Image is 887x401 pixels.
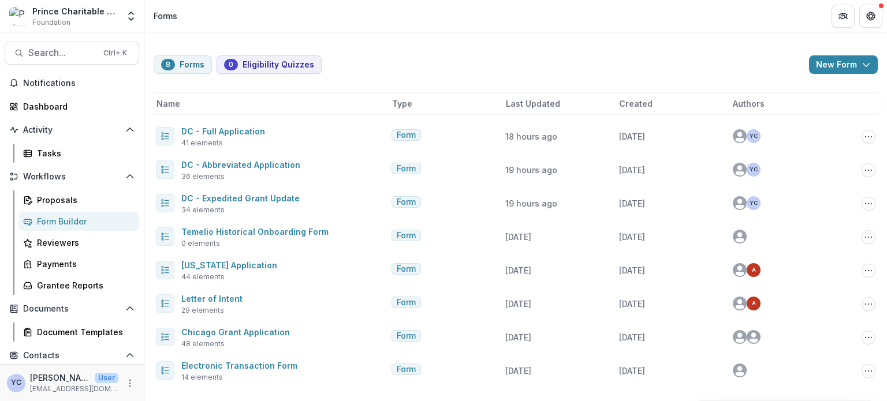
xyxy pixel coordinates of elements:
[229,61,233,69] span: 0
[181,126,265,136] a: DC - Full Application
[149,8,182,24] nav: breadcrumb
[154,10,177,22] div: Forms
[5,121,139,139] button: Open Activity
[619,299,645,309] span: [DATE]
[862,130,875,144] button: Options
[18,144,139,163] a: Tasks
[733,230,747,243] svg: avatar
[750,167,758,173] div: Yena Choi
[23,78,135,88] span: Notifications
[619,98,653,110] span: Created
[733,363,747,377] svg: avatar
[18,254,139,273] a: Payments
[37,194,130,206] div: Proposals
[752,301,756,306] div: Anna
[5,299,139,318] button: Open Documents
[166,61,170,69] span: 8
[18,212,139,231] a: Form Builder
[32,5,118,17] div: Prince Charitable Trusts Sandbox
[28,47,96,58] span: Search...
[181,193,300,203] a: DC - Expedited Grant Update
[832,5,855,28] button: Partners
[397,365,416,374] span: Form
[181,339,225,349] span: 48 elements
[862,264,875,278] button: Options
[862,163,875,177] button: Options
[733,196,747,210] svg: avatar
[154,55,212,74] button: Forms
[37,279,130,291] div: Grantee Reports
[619,198,645,208] span: [DATE]
[181,260,277,270] a: [US_STATE] Application
[505,132,557,141] span: 18 hours ago
[862,364,875,378] button: Options
[505,332,531,342] span: [DATE]
[862,197,875,211] button: Options
[181,327,290,337] a: Chicago Grant Application
[397,231,416,241] span: Form
[5,97,139,116] a: Dashboard
[9,7,28,25] img: Prince Charitable Trusts Sandbox
[181,372,223,383] span: 14 elements
[619,232,645,242] span: [DATE]
[397,197,416,207] span: Form
[37,215,130,227] div: Form Builder
[123,5,139,28] button: Open entity switcher
[181,238,220,249] span: 0 elements
[397,331,416,341] span: Form
[181,305,224,316] span: 29 elements
[181,160,300,170] a: DC - Abbreviated Application
[18,276,139,295] a: Grantee Reports
[733,297,747,310] svg: avatar
[733,330,747,344] svg: avatar
[18,190,139,209] a: Proposals
[505,232,531,242] span: [DATE]
[101,47,129,59] div: Ctrl + K
[123,376,137,390] button: More
[733,129,747,143] svg: avatar
[733,163,747,177] svg: avatar
[619,366,645,376] span: [DATE]
[23,100,130,113] div: Dashboard
[181,205,225,215] span: 34 elements
[619,165,645,175] span: [DATE]
[37,258,130,270] div: Payments
[5,167,139,186] button: Open Workflows
[181,138,223,148] span: 41 elements
[18,323,139,342] a: Document Templates
[506,98,560,110] span: Last Updated
[5,346,139,365] button: Open Contacts
[392,98,412,110] span: Type
[505,366,531,376] span: [DATE]
[505,265,531,275] span: [DATE]
[733,98,765,110] span: Authors
[862,230,875,244] button: Options
[505,165,557,175] span: 19 hours ago
[619,265,645,275] span: [DATE]
[397,130,416,140] span: Form
[95,373,118,383] p: User
[809,55,878,74] button: New Form
[397,298,416,308] span: Form
[862,297,875,311] button: Options
[747,330,761,344] svg: avatar
[181,272,225,282] span: 44 elements
[397,264,416,274] span: Form
[181,294,243,303] a: Letter of Intent
[752,267,756,273] div: Anna
[750,200,758,206] div: Yena Choi
[619,332,645,342] span: [DATE]
[37,326,130,338] div: Document Templates
[5,42,139,65] button: Search...
[37,147,130,159] div: Tasks
[862,331,875,344] button: Options
[18,233,139,252] a: Reviewers
[619,132,645,141] span: [DATE]
[11,379,21,387] div: Yena Choi
[217,55,322,74] button: Eligibility Quizzes
[23,172,121,182] span: Workflows
[859,5,882,28] button: Get Help
[181,361,297,370] a: Electronic Transaction Form
[505,198,557,208] span: 19 hours ago
[156,98,180,110] span: Name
